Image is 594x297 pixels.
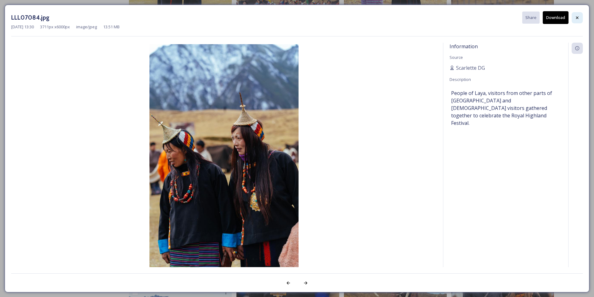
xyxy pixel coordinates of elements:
span: Information [450,43,478,50]
span: 13.51 MB [103,24,120,30]
span: Source [450,54,463,60]
button: Share [522,12,540,24]
button: Download [543,11,569,24]
span: 3711 px x 6000 px [40,24,70,30]
span: Scarlette DG [456,64,485,72]
span: [DATE] 13:30 [11,24,34,30]
img: LLL07084.jpg [11,44,437,285]
span: People of Laya, visitors from other parts of [GEOGRAPHIC_DATA] and [DEMOGRAPHIC_DATA] visitors ga... [451,89,560,127]
span: image/jpeg [76,24,97,30]
span: Description [450,77,471,82]
h3: LLL07084.jpg [11,13,49,22]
